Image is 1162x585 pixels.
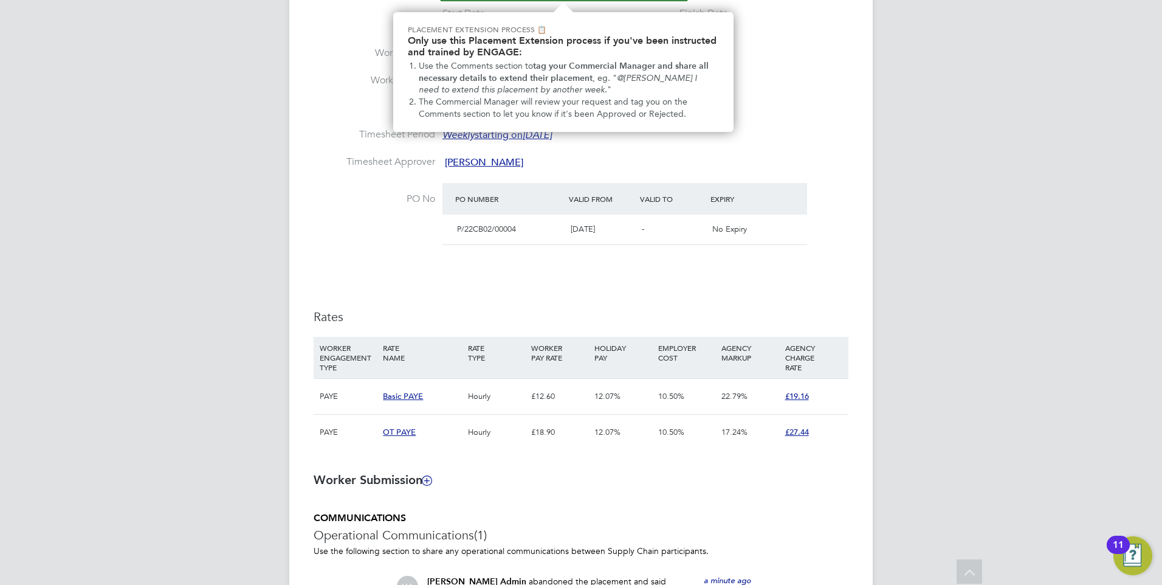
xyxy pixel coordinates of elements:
[637,188,708,210] div: Valid To
[593,73,617,83] span: , eg. "
[317,415,380,450] div: PAYE
[523,129,552,141] em: [DATE]
[314,74,435,87] label: Working Hours
[442,129,552,141] span: starting on
[571,224,595,234] span: [DATE]
[314,47,435,60] label: Working Days
[314,512,848,525] h5: COMMUNICATIONS
[785,427,809,437] span: £27.44
[383,391,423,401] span: Basic PAYE
[317,337,380,378] div: WORKER ENGAGEMENT TYPE
[465,337,528,369] div: RATE TYPE
[721,427,748,437] span: 17.24%
[465,415,528,450] div: Hourly
[314,128,435,141] label: Timesheet Period
[655,337,718,369] div: EMPLOYER COST
[408,35,719,58] h2: Only use this Placement Extension process if you've been instructed and trained by ENGAGE:
[782,337,845,378] div: AGENCY CHARGE RATE
[314,193,435,206] label: PO No
[393,12,734,132] div: Need to extend this Placement? Hover this banner.
[642,224,644,234] span: -
[658,391,684,401] span: 10.50%
[419,61,533,71] span: Use the Comments section to
[528,379,591,414] div: £12.60
[383,427,416,437] span: OT PAYE
[785,391,809,401] span: £19.16
[314,545,848,556] p: Use the following section to share any operational communications between Supply Chain participants.
[707,188,779,210] div: Expiry
[607,85,611,95] span: "
[442,7,485,20] div: Start Date
[566,188,637,210] div: Valid From
[314,156,435,168] label: Timesheet Approver
[419,61,711,83] strong: tag your Commercial Manager and share all necessary details to extend their placement
[314,309,848,325] h3: Rates
[419,96,719,120] li: The Commercial Manager will review your request and tag you on the Comments section to let you kn...
[712,224,747,234] span: No Expiry
[314,472,431,487] b: Worker Submission
[542,12,622,33] div: DAYS
[442,129,475,141] em: Weekly
[594,391,621,401] span: 12.07%
[314,101,435,114] label: Breaks
[591,337,655,369] div: HOLIDAY PAY
[445,156,523,168] span: [PERSON_NAME]
[594,427,621,437] span: 12.07%
[474,527,487,543] span: (1)
[679,7,728,20] div: Finish Date
[408,24,719,35] p: Placement Extension Process 📋
[465,379,528,414] div: Hourly
[457,224,516,234] span: P/22CB02/00004
[419,73,700,95] em: @[PERSON_NAME] I need to extend this placement by another week.
[718,337,782,369] div: AGENCY MARKUP
[1113,545,1124,561] div: 11
[1113,536,1152,575] button: Open Resource Center, 11 new notifications
[528,415,591,450] div: £18.90
[314,527,848,543] h3: Operational Communications
[658,427,684,437] span: 10.50%
[721,391,748,401] span: 22.79%
[528,337,591,369] div: WORKER PAY RATE
[380,337,464,369] div: RATE NAME
[452,188,566,210] div: PO Number
[317,379,380,414] div: PAYE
